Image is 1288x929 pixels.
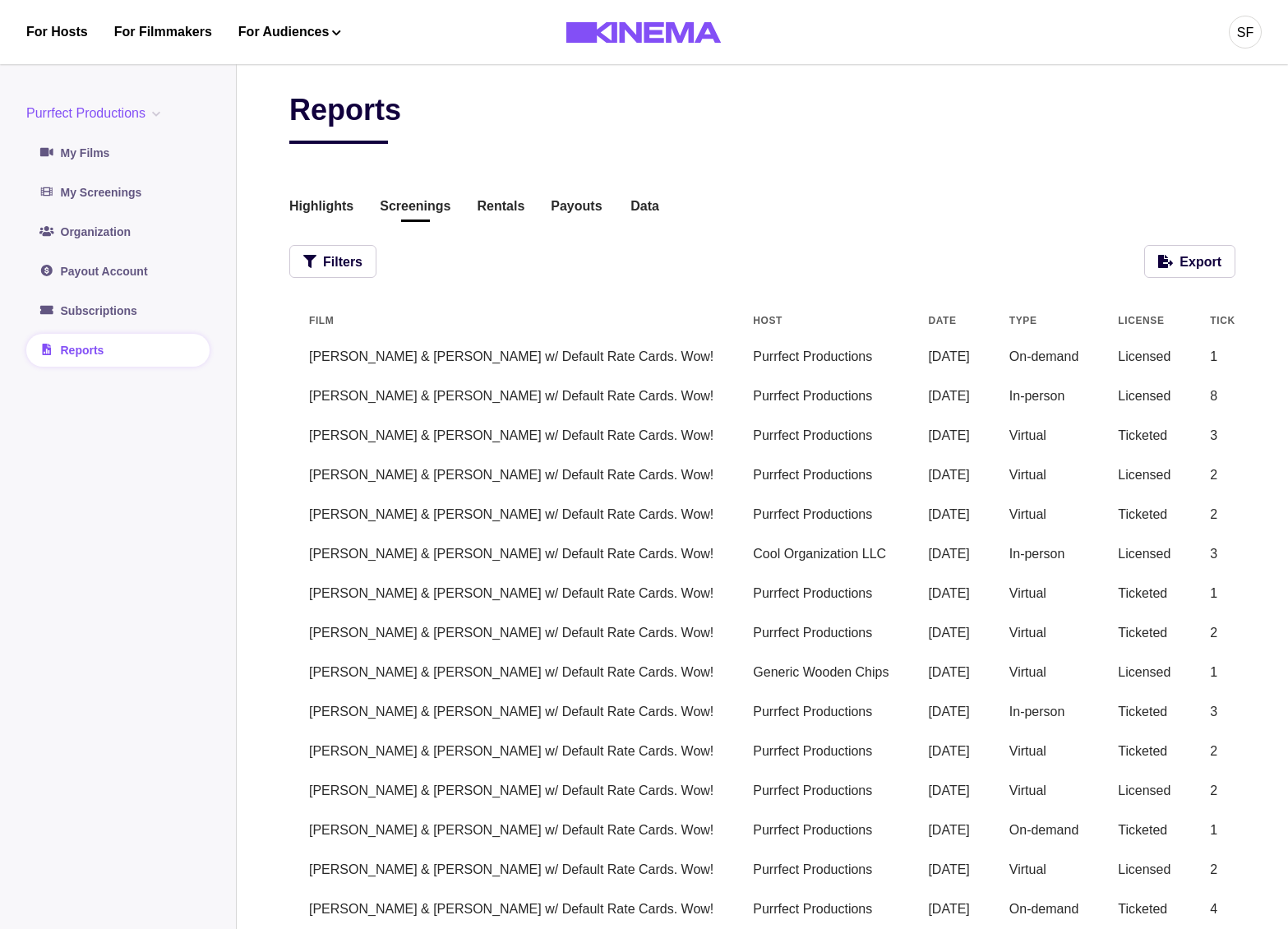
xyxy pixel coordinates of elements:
[908,771,989,811] td: [DATE]
[990,771,1099,811] td: Virtual
[1190,377,1276,416] td: 8
[733,534,908,574] td: Cool Organization LLC
[1098,416,1190,455] td: Ticketed
[1190,574,1276,613] td: 1
[908,850,989,890] td: [DATE]
[733,416,908,455] td: Purrfect Productions
[908,574,989,613] td: [DATE]
[1098,534,1190,574] td: Licensed
[1098,377,1190,416] td: Licensed
[289,771,733,811] td: [PERSON_NAME] & [PERSON_NAME] w/ Default Rate Cards. Wow!
[908,304,989,337] th: Date
[629,196,662,219] button: Data
[908,732,989,771] td: [DATE]
[908,890,989,929] td: [DATE]
[26,176,210,209] a: My Screenings
[733,890,908,929] td: Purrfect Productions
[733,653,908,692] td: Generic Wooden Chips
[733,613,908,653] td: Purrfect Productions
[908,534,989,574] td: [DATE]
[990,304,1099,337] th: Type
[908,811,989,850] td: [DATE]
[908,337,989,377] td: [DATE]
[990,890,1099,929] td: On-demand
[733,574,908,613] td: Purrfect Productions
[1098,495,1190,534] td: Ticketed
[733,732,908,771] td: Purrfect Productions
[1190,850,1276,890] td: 2
[733,692,908,732] td: Purrfect Productions
[1190,337,1276,377] td: 1
[733,495,908,534] td: Purrfect Productions
[908,653,989,692] td: [DATE]
[26,22,88,42] a: For Hosts
[1190,416,1276,455] td: 3
[1237,23,1253,43] div: SF
[1190,613,1276,653] td: 2
[26,255,210,288] a: Payout Account
[733,811,908,850] td: Purrfect Productions
[289,455,733,495] td: [PERSON_NAME] & [PERSON_NAME] w/ Default Rate Cards. Wow!
[1144,245,1235,278] button: Export
[289,653,733,692] td: [PERSON_NAME] & [PERSON_NAME] w/ Default Rate Cards. Wow!
[1098,304,1190,337] th: License
[289,534,733,574] td: [PERSON_NAME] & [PERSON_NAME] w/ Default Rate Cards. Wow!
[26,104,167,123] button: Purrfect Productions
[1098,850,1190,890] td: Licensed
[26,136,210,169] a: My Films
[26,294,210,327] a: Subscriptions
[908,613,989,653] td: [DATE]
[1190,890,1276,929] td: 4
[990,692,1099,732] td: In-person
[289,613,733,653] td: [PERSON_NAME] & [PERSON_NAME] w/ Default Rate Cards. Wow!
[1098,890,1190,929] td: Ticketed
[26,215,210,248] a: Organization
[1190,811,1276,850] td: 1
[289,732,733,771] td: [PERSON_NAME] & [PERSON_NAME] w/ Default Rate Cards. Wow!
[114,22,212,42] a: For Filmmakers
[289,850,733,890] td: [PERSON_NAME] & [PERSON_NAME] w/ Default Rate Cards. Wow!
[289,196,353,219] button: Highlights
[1190,653,1276,692] td: 1
[990,613,1099,653] td: Virtual
[1190,534,1276,574] td: 3
[1098,455,1190,495] td: Licensed
[1098,653,1190,692] td: Licensed
[289,574,733,613] td: [PERSON_NAME] & [PERSON_NAME] w/ Default Rate Cards. Wow!
[908,495,989,534] td: [DATE]
[733,850,908,890] td: Purrfect Productions
[551,196,602,219] button: Payouts
[26,334,210,367] a: Reports
[908,455,989,495] td: [DATE]
[990,811,1099,850] td: On-demand
[1098,613,1190,653] td: Ticketed
[289,337,733,377] td: [PERSON_NAME] & [PERSON_NAME] w/ Default Rate Cards. Wow!
[990,534,1099,574] td: In-person
[289,92,401,144] h2: Reports
[990,337,1099,377] td: On-demand
[990,377,1099,416] td: In-person
[990,850,1099,890] td: Virtual
[733,771,908,811] td: Purrfect Productions
[289,416,733,455] td: [PERSON_NAME] & [PERSON_NAME] w/ Default Rate Cards. Wow!
[380,196,450,219] button: Screenings
[477,196,524,219] button: Rentals
[733,455,908,495] td: Purrfect Productions
[990,416,1099,455] td: Virtual
[733,304,908,337] th: Host
[1098,574,1190,613] td: Ticketed
[1098,337,1190,377] td: Licensed
[990,495,1099,534] td: Virtual
[1190,304,1276,337] th: Tickets
[1190,692,1276,732] td: 3
[289,377,733,416] td: [PERSON_NAME] & [PERSON_NAME] w/ Default Rate Cards. Wow!
[990,653,1099,692] td: Virtual
[1190,732,1276,771] td: 2
[733,337,908,377] td: Purrfect Productions
[1190,771,1276,811] td: 2
[733,377,908,416] td: Purrfect Productions
[1098,732,1190,771] td: Ticketed
[1190,495,1276,534] td: 2
[990,455,1099,495] td: Virtual
[289,245,376,278] button: Filters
